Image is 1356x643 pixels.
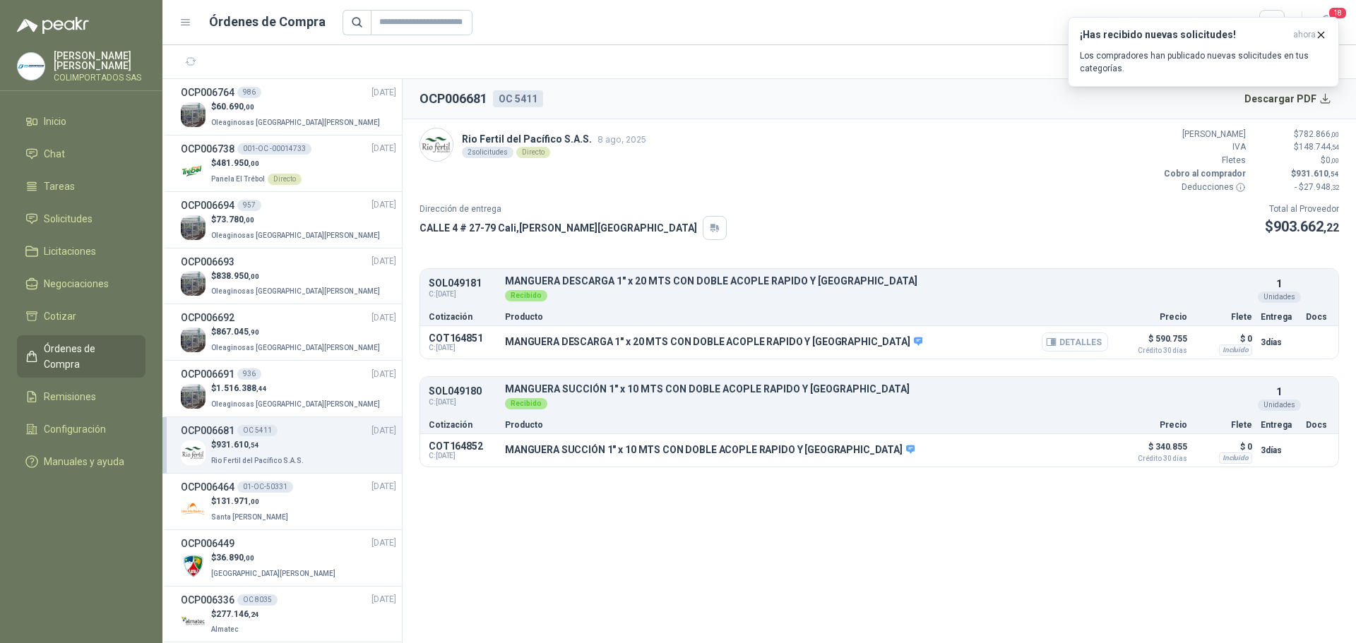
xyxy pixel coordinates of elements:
p: Cotización [429,313,496,321]
span: 931.610 [216,440,259,450]
p: 1 [1276,384,1282,399]
span: Almatec [211,625,239,633]
p: Docs [1306,313,1330,321]
span: ,00 [244,216,254,224]
span: ,00 [1331,131,1339,138]
span: 131.971 [216,496,259,506]
span: 36.890 [216,553,254,563]
div: 986 [237,87,261,98]
p: CALLE 4 # 27-79 Cali , [PERSON_NAME][GEOGRAPHIC_DATA] [420,220,697,236]
a: Inicio [17,108,145,135]
a: Manuales y ayuda [17,448,145,475]
a: Chat [17,140,145,167]
span: Panela El Trébol [211,175,265,183]
span: ,44 [256,385,267,392]
span: Órdenes de Compra [44,341,132,372]
span: [DATE] [371,593,396,606]
p: COT164852 [429,440,496,452]
img: Company Logo [181,610,206,635]
span: ahora [1293,29,1316,41]
img: Company Logo [181,215,206,240]
img: Company Logo [18,53,44,80]
span: Tareas [44,179,75,194]
h2: OCP006681 [420,89,487,109]
div: Incluido [1219,452,1252,464]
a: OCP006738001-OC -00014733[DATE] Company Logo$481.950,00Panela El TrébolDirecto [181,141,396,186]
span: Oleaginosas [GEOGRAPHIC_DATA][PERSON_NAME] [211,344,380,351]
div: Directo [516,147,550,158]
a: OCP006764986[DATE] Company Logo$60.690,00Oleaginosas [GEOGRAPHIC_DATA][PERSON_NAME] [181,85,396,129]
p: COLIMPORTADOS SAS [54,73,145,82]
h3: OCP006694 [181,198,234,213]
p: $ [1254,128,1339,141]
span: Licitaciones [44,244,96,259]
a: Cotizar [17,303,145,330]
p: Dirección de entrega [420,203,727,216]
span: ,90 [249,328,259,336]
span: Solicitudes [44,211,93,227]
span: ,54 [1328,170,1339,178]
p: Entrega [1261,313,1297,321]
span: [DATE] [371,480,396,493]
div: OC 5411 [493,90,543,107]
a: OCP006691936[DATE] Company Logo$1.516.388,44Oleaginosas [GEOGRAPHIC_DATA][PERSON_NAME] [181,366,396,411]
p: Producto [505,313,1108,321]
span: Crédito 30 días [1117,347,1187,354]
span: 8 ago, 2025 [597,134,646,145]
span: 148.744 [1299,142,1339,152]
span: Oleaginosas [GEOGRAPHIC_DATA][PERSON_NAME] [211,400,380,408]
span: ,00 [249,498,259,505]
span: ,22 [1324,221,1339,234]
div: 936 [237,368,261,380]
span: Configuración [44,421,106,437]
h3: OCP006692 [181,310,234,325]
span: 481.950 [216,158,259,168]
h3: OCP006464 [181,479,234,495]
p: $ [211,438,307,452]
h3: OCP006693 [181,254,234,270]
span: 27.948 [1304,182,1339,192]
h3: OCP006764 [181,85,234,100]
p: Rio Fertil del Pacífico S.A.S. [462,131,646,147]
img: Company Logo [181,497,206,522]
span: Remisiones [44,389,96,404]
span: Negociaciones [44,276,109,292]
p: $ 590.755 [1117,330,1187,354]
p: $ [211,382,383,395]
span: Rio Fertil del Pacífico S.A.S. [211,457,304,464]
p: $ 0 [1196,438,1252,455]
span: ,00 [249,272,259,280]
p: $ [211,608,259,621]
span: [DATE] [371,255,396,268]
a: OCP006449[DATE] Company Logo$36.890,00[GEOGRAPHIC_DATA][PERSON_NAME] [181,536,396,580]
button: Descargar PDF [1237,85,1340,113]
span: 782.866 [1299,129,1339,139]
p: Cobro al comprador [1161,167,1246,181]
p: $ [211,100,383,114]
span: Santa [PERSON_NAME] [211,513,288,521]
img: Company Logo [181,102,206,127]
span: [DATE] [371,311,396,325]
h3: OCP006336 [181,592,234,608]
div: 001-OC -00014733 [237,143,311,155]
h3: OCP006738 [181,141,234,157]
span: Oleaginosas [GEOGRAPHIC_DATA][PERSON_NAME] [211,232,380,239]
span: C: [DATE] [429,397,496,408]
span: ,00 [244,103,254,111]
h3: ¡Has recibido nuevas solicitudes! [1080,29,1287,41]
div: OC 5411 [237,425,278,436]
img: Company Logo [420,128,453,161]
h3: OCP006681 [181,423,234,438]
img: Company Logo [181,271,206,296]
a: OCP006694957[DATE] Company Logo$73.780,00Oleaginosas [GEOGRAPHIC_DATA][PERSON_NAME] [181,198,396,242]
p: Deducciones [1161,181,1246,194]
span: Cotizar [44,308,76,324]
h1: Órdenes de Compra [209,12,326,32]
h3: OCP006449 [181,536,234,551]
span: [GEOGRAPHIC_DATA][PERSON_NAME] [211,570,335,577]
span: ,54 [249,441,259,449]
span: 903.662 [1273,218,1339,235]
p: $ [211,325,383,339]
p: $ [211,551,338,565]
p: $ [211,213,383,227]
